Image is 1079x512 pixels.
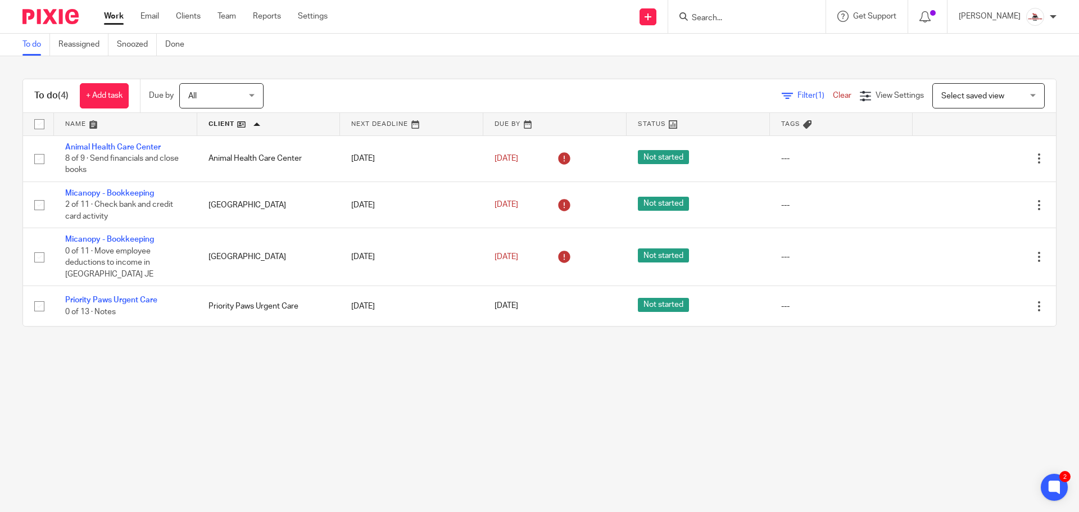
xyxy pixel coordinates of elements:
span: [DATE] [495,253,518,261]
span: [DATE] [495,201,518,209]
img: EtsyProfilePhoto.jpg [1026,8,1044,26]
td: [GEOGRAPHIC_DATA] [197,182,341,228]
span: Tags [781,121,800,127]
a: Micanopy - Bookkeeping [65,189,154,197]
span: Not started [638,150,689,164]
td: [DATE] [340,135,483,182]
td: [GEOGRAPHIC_DATA] [197,228,341,286]
span: 8 of 9 · Send financials and close books [65,155,179,174]
input: Search [691,13,792,24]
span: (1) [815,92,824,99]
a: To do [22,34,50,56]
div: --- [781,301,902,312]
a: Work [104,11,124,22]
a: Animal Health Care Center [65,143,161,151]
p: [PERSON_NAME] [959,11,1021,22]
a: Clients [176,11,201,22]
a: Micanopy - Bookkeeping [65,235,154,243]
a: + Add task [80,83,129,108]
img: Pixie [22,9,79,24]
div: --- [781,153,902,164]
span: Get Support [853,12,896,20]
span: All [188,92,197,100]
span: Filter [797,92,833,99]
div: --- [781,200,902,211]
span: [DATE] [495,155,518,162]
a: Priority Paws Urgent Care [65,296,157,304]
div: --- [781,251,902,262]
td: Priority Paws Urgent Care [197,286,341,326]
div: 2 [1059,471,1071,482]
span: View Settings [876,92,924,99]
a: Clear [833,92,851,99]
td: [DATE] [340,182,483,228]
h1: To do [34,90,69,102]
a: Snoozed [117,34,157,56]
span: Not started [638,298,689,312]
span: Not started [638,248,689,262]
td: Animal Health Care Center [197,135,341,182]
td: [DATE] [340,228,483,286]
td: [DATE] [340,286,483,326]
span: 0 of 13 · Notes [65,308,116,316]
p: Due by [149,90,174,101]
span: [DATE] [495,302,518,310]
a: Settings [298,11,328,22]
a: Reassigned [58,34,108,56]
span: Not started [638,197,689,211]
a: Team [217,11,236,22]
span: Select saved view [941,92,1004,100]
span: 2 of 11 · Check bank and credit card activity [65,201,173,221]
a: Done [165,34,193,56]
a: Reports [253,11,281,22]
span: 0 of 11 · Move employee deductions to income in [GEOGRAPHIC_DATA] JE [65,247,153,278]
span: (4) [58,91,69,100]
a: Email [140,11,159,22]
